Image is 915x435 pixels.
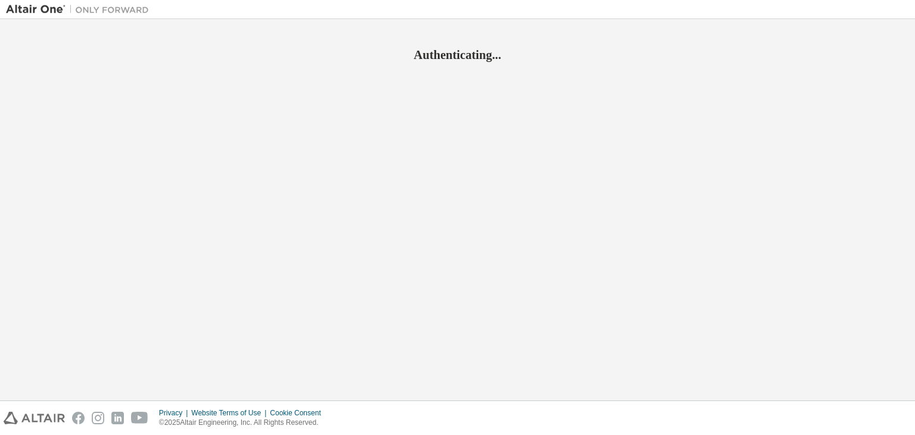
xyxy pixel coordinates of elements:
[270,408,328,418] div: Cookie Consent
[6,47,909,63] h2: Authenticating...
[111,412,124,424] img: linkedin.svg
[131,412,148,424] img: youtube.svg
[159,408,191,418] div: Privacy
[191,408,270,418] div: Website Terms of Use
[6,4,155,15] img: Altair One
[4,412,65,424] img: altair_logo.svg
[92,412,104,424] img: instagram.svg
[159,418,328,428] p: © 2025 Altair Engineering, Inc. All Rights Reserved.
[72,412,85,424] img: facebook.svg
